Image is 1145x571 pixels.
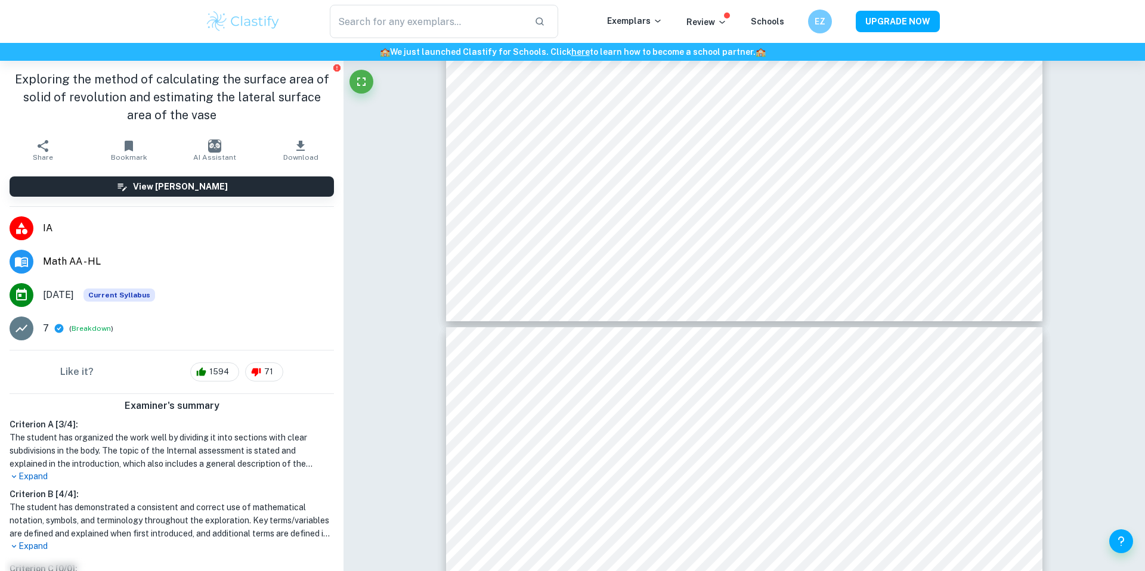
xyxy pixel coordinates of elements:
input: Search for any exemplars... [330,5,525,38]
span: Bookmark [111,153,147,162]
span: 🏫 [756,47,766,57]
h1: Exploring the method of calculating the surface area of solid of revolution and estimating the la... [10,70,334,124]
span: 71 [258,366,280,378]
p: 7 [43,321,49,336]
img: AI Assistant [208,139,221,153]
h6: Criterion A [ 3 / 4 ]: [10,418,334,431]
span: ( ) [69,323,113,334]
div: 1594 [190,362,239,381]
p: Review [686,15,727,29]
button: Report issue [332,63,341,72]
span: Download [283,153,318,162]
span: 1594 [203,366,236,378]
button: Fullscreen [349,70,373,94]
span: Share [33,153,53,162]
a: Schools [751,17,784,26]
button: AI Assistant [172,134,258,167]
span: Math AA - HL [43,255,334,269]
h1: The student has organized the work well by dividing it into sections with clear subdivisions in t... [10,431,334,470]
img: Clastify logo [205,10,281,33]
button: UPGRADE NOW [856,11,940,32]
span: 🏫 [380,47,390,57]
p: Expand [10,470,334,483]
button: View [PERSON_NAME] [10,176,334,197]
p: Expand [10,540,334,553]
span: IA [43,221,334,235]
h6: We just launched Clastify for Schools. Click to learn how to become a school partner. [2,45,1143,58]
h6: Like it? [60,365,94,379]
p: Exemplars [607,14,663,27]
h6: View [PERSON_NAME] [133,180,228,193]
h1: The student has demonstrated a consistent and correct use of mathematical notation, symbols, and ... [10,501,334,540]
h6: Criterion B [ 4 / 4 ]: [10,488,334,501]
button: EZ [808,10,832,33]
a: here [571,47,590,57]
h6: Examiner's summary [5,399,339,413]
h6: EZ [813,15,827,28]
button: Help and Feedback [1109,529,1133,553]
button: Breakdown [72,323,111,334]
button: Download [258,134,343,167]
div: This exemplar is based on the current syllabus. Feel free to refer to it for inspiration/ideas wh... [83,288,155,302]
div: 71 [245,362,283,381]
span: AI Assistant [193,153,236,162]
span: [DATE] [43,288,74,302]
button: Bookmark [86,134,172,167]
span: Current Syllabus [83,288,155,302]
